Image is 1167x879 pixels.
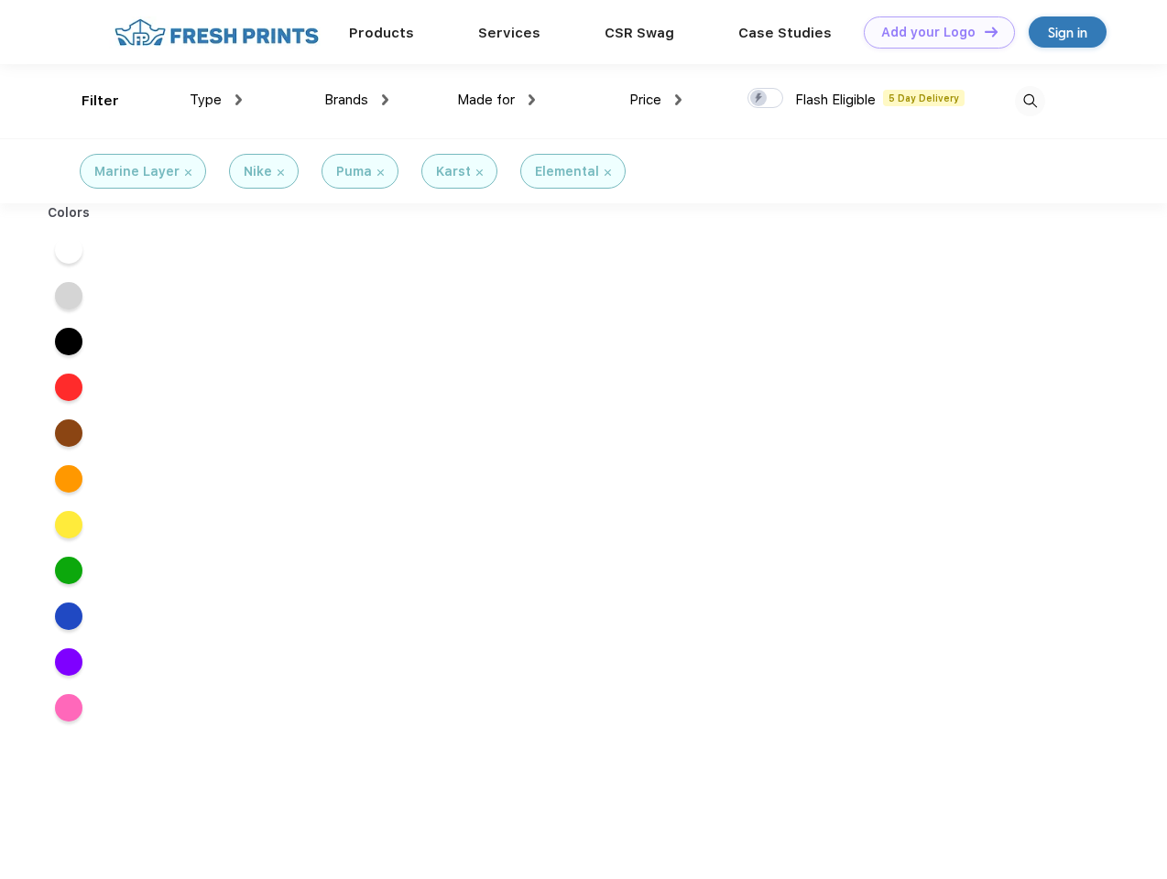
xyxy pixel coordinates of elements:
[82,91,119,112] div: Filter
[675,94,682,105] img: dropdown.png
[235,94,242,105] img: dropdown.png
[1015,86,1045,116] img: desktop_search.svg
[1048,22,1087,43] div: Sign in
[881,25,976,40] div: Add your Logo
[349,25,414,41] a: Products
[336,162,372,181] div: Puma
[883,90,965,106] span: 5 Day Delivery
[109,16,324,49] img: fo%20logo%202.webp
[529,94,535,105] img: dropdown.png
[605,25,674,41] a: CSR Swag
[34,203,104,222] div: Colors
[94,162,180,181] div: Marine Layer
[244,162,272,181] div: Nike
[1029,16,1107,48] a: Sign in
[377,169,384,176] img: filter_cancel.svg
[436,162,471,181] div: Karst
[795,92,876,108] span: Flash Eligible
[190,92,222,108] span: Type
[185,169,191,176] img: filter_cancel.svg
[457,92,515,108] span: Made for
[278,169,284,176] img: filter_cancel.svg
[324,92,368,108] span: Brands
[382,94,388,105] img: dropdown.png
[629,92,661,108] span: Price
[535,162,599,181] div: Elemental
[605,169,611,176] img: filter_cancel.svg
[476,169,483,176] img: filter_cancel.svg
[478,25,540,41] a: Services
[985,27,998,37] img: DT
